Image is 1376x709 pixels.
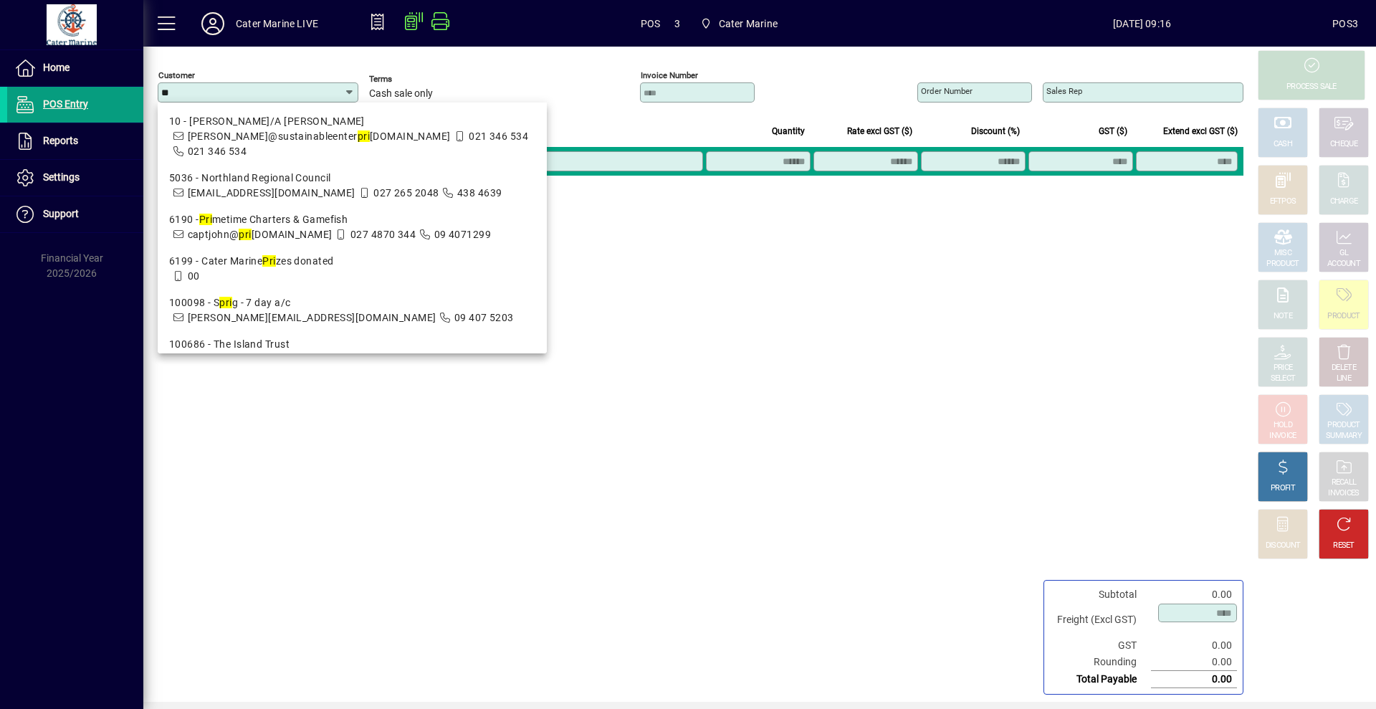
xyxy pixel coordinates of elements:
div: 100686 - The Island Trust [169,337,535,352]
mat-option: 100686 - The Island Trust [158,331,547,373]
td: Subtotal [1050,586,1151,603]
a: Support [7,196,143,232]
em: pri [358,130,370,142]
span: 021 346 534 [469,130,528,142]
button: Profile [190,11,236,37]
div: PROFIT [1271,483,1295,494]
span: 09 407 5203 [454,312,514,323]
span: Support [43,208,79,219]
div: CHARGE [1330,196,1358,207]
div: PROCESS SALE [1286,82,1337,92]
mat-label: Invoice number [641,70,698,80]
span: Discount (%) [971,123,1020,139]
a: Home [7,50,143,86]
div: Cater Marine LIVE [236,12,318,35]
span: [PERSON_NAME][EMAIL_ADDRESS][DOMAIN_NAME] [188,312,436,323]
div: PRODUCT [1327,311,1360,322]
div: RECALL [1332,477,1357,488]
span: Extend excl GST ($) [1163,123,1238,139]
div: 6199 - Cater Marine zes donated [169,254,535,269]
span: 438 4639 [457,187,502,199]
span: Settings [43,171,80,183]
span: 021 346 534 [188,146,247,157]
td: 0.00 [1151,637,1237,654]
div: EFTPOS [1270,196,1296,207]
span: POS [641,12,661,35]
span: Terms [369,75,455,84]
span: GST ($) [1099,123,1127,139]
mat-option: 100098 - Sprig - 7 day a/c [158,290,547,331]
span: Cash sale only [369,88,433,100]
em: pri [239,229,251,240]
span: [DATE] 09:16 [952,12,1332,35]
div: DELETE [1332,363,1356,373]
em: pri [219,297,231,308]
em: Pri [262,255,275,267]
td: GST [1050,637,1151,654]
div: ACCOUNT [1327,259,1360,270]
div: MISC [1274,248,1291,259]
td: 0.00 [1151,654,1237,671]
div: DISCOUNT [1266,541,1300,551]
span: 09 4071299 [434,229,491,240]
td: Total Payable [1050,671,1151,688]
em: Pri [199,214,212,225]
div: 6190 - metime Charters & Gamefish [169,212,535,227]
span: Home [43,62,70,73]
div: LINE [1337,373,1351,384]
td: Freight (Excl GST) [1050,603,1151,637]
span: [EMAIL_ADDRESS][DOMAIN_NAME] [188,187,355,199]
a: Reports [7,123,143,159]
div: POS3 [1332,12,1358,35]
div: GL [1339,248,1349,259]
mat-option: 10 - ILANDA T/A Mike Pratt [158,108,547,165]
span: [PERSON_NAME]@sustainableenter [DOMAIN_NAME] [188,130,451,142]
span: 027 265 2048 [373,187,439,199]
mat-option: 5036 - Northland Regional Council [158,165,547,206]
div: PRODUCT [1266,259,1299,270]
span: Quantity [772,123,805,139]
mat-label: Customer [158,70,195,80]
span: 00 [188,270,200,282]
span: Reports [43,135,78,146]
mat-option: 6199 - Cater Marine Prizes donated [158,248,547,290]
div: 10 - [PERSON_NAME]/A [PERSON_NAME] [169,114,535,129]
div: INVOICE [1269,431,1296,442]
a: Settings [7,160,143,196]
div: CHEQUE [1330,139,1357,150]
div: INVOICES [1328,488,1359,499]
span: captjohn@ [DOMAIN_NAME] [188,229,333,240]
span: POS Entry [43,98,88,110]
span: 3 [674,12,680,35]
span: Cater Marine [719,12,778,35]
div: HOLD [1274,420,1292,431]
mat-option: 6190 - Primetime Charters & Gamefish [158,206,547,248]
div: RESET [1333,541,1354,551]
div: SUMMARY [1326,431,1362,442]
div: 100098 - S g - 7 day a/c [169,295,535,310]
div: PRICE [1274,363,1293,373]
div: CASH [1274,139,1292,150]
div: 5036 - Northland Regional Council [169,171,535,186]
td: Rounding [1050,654,1151,671]
mat-label: Sales rep [1046,86,1082,96]
div: PRODUCT [1327,420,1360,431]
span: Rate excl GST ($) [847,123,912,139]
td: 0.00 [1151,586,1237,603]
span: 027 4870 344 [350,229,416,240]
span: Cater Marine [694,11,783,37]
div: SELECT [1271,373,1296,384]
div: NOTE [1274,311,1292,322]
td: 0.00 [1151,671,1237,688]
mat-label: Order number [921,86,973,96]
